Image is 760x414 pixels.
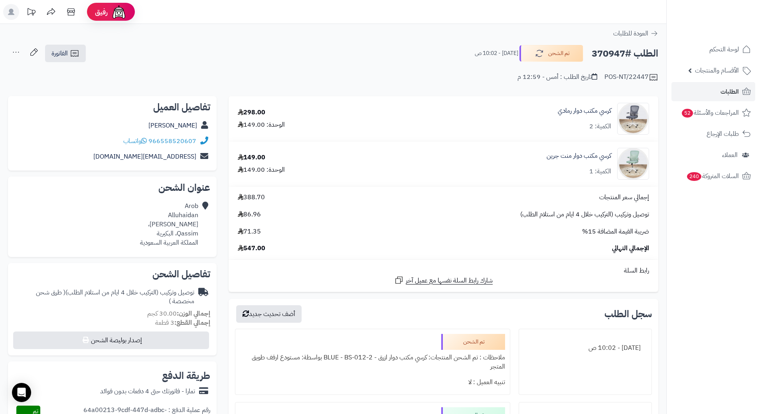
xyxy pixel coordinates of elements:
div: الوحدة: 149.00 [238,120,285,129]
span: المراجعات والأسئلة [681,107,739,118]
div: رابط السلة [232,266,655,275]
span: لوحة التحكم [709,44,739,55]
span: 86.96 [238,210,261,219]
div: 149.00 [238,153,265,162]
span: 547.00 [238,244,265,253]
img: 1747293834-1-90x90.jpg [618,103,649,135]
div: الكمية: 1 [589,167,611,176]
div: الكمية: 2 [589,122,611,131]
span: طلبات الإرجاع [707,128,739,139]
button: إصدار بوليصة الشحن [13,332,209,349]
span: 240 [687,172,701,181]
span: السلات المتروكة [686,171,739,182]
a: شارك رابط السلة نفسها مع عميل آخر [394,275,493,285]
a: الفاتورة [45,45,86,62]
small: [DATE] - 10:02 ص [475,49,518,57]
span: شارك رابط السلة نفسها مع عميل آخر [406,276,493,285]
img: logo-2.png [706,22,752,39]
div: POS-NT/22447 [604,73,658,82]
a: طلبات الإرجاع [671,124,755,143]
span: 52 [682,109,693,118]
a: لوحة التحكم [671,40,755,59]
a: السلات المتروكة240 [671,167,755,186]
span: رفيق [95,7,108,17]
span: إجمالي سعر المنتجات [599,193,649,202]
a: العودة للطلبات [613,29,658,38]
a: كرسي مكتب دوار رمادي [558,106,611,116]
div: الوحدة: 149.00 [238,165,285,175]
a: الطلبات [671,82,755,101]
a: 966558520607 [148,136,196,146]
span: ضريبة القيمة المضافة 15% [582,227,649,236]
span: الطلبات [721,86,739,97]
span: العودة للطلبات [613,29,648,38]
h2: تفاصيل الشحن [14,269,210,279]
a: كرسي مكتب دوار منت جرين [547,151,611,161]
div: تمارا - فاتورتك حتى 4 دفعات بدون فوائد [100,387,195,396]
h2: تفاصيل العميل [14,102,210,112]
span: 388.70 [238,193,265,202]
a: المراجعات والأسئلة52 [671,103,755,122]
div: Open Intercom Messenger [12,383,31,402]
span: توصيل وتركيب (التركيب خلال 4 ايام من استلام الطلب) [520,210,649,219]
div: تم الشحن [441,334,505,350]
a: واتساب [123,136,147,146]
span: الإجمالي النهائي [612,244,649,253]
h2: طريقة الدفع [162,371,210,381]
a: العملاء [671,145,755,165]
strong: إجمالي القطع: [174,318,210,328]
span: 71.35 [238,227,261,236]
span: العملاء [722,149,738,161]
img: ai-face.png [111,4,127,20]
a: تحديثات المنصة [21,4,41,22]
div: 298.00 [238,108,265,117]
div: ملاحظات : تم الشحن المنتجات: كرسي مكتب دوار ازرق - BLUE - BS-012-2 بواسطة: مستودع ارفف طويق المتجر [240,350,505,375]
button: أضف تحديث جديد [236,305,302,323]
h3: سجل الطلب [604,309,652,319]
h2: الطلب #370947 [592,45,658,62]
img: 1747295229-1-90x90.jpg [618,148,649,180]
div: [DATE] - 10:02 ص [524,340,647,356]
div: تاريخ الطلب : أمس - 12:59 م [517,73,597,82]
h2: عنوان الشحن [14,183,210,192]
a: [PERSON_NAME] [148,121,197,130]
strong: إجمالي الوزن: [177,309,210,318]
div: Arob Alluhaidan [PERSON_NAME]، Qassim، البكيرية المملكة العربية السعودية [140,202,198,247]
small: 30.00 كجم [147,309,210,318]
span: الفاتورة [51,49,68,58]
span: الأقسام والمنتجات [695,65,739,76]
div: تنبيه العميل : لا [240,375,505,390]
div: توصيل وتركيب (التركيب خلال 4 ايام من استلام الطلب) [14,288,194,306]
small: 3 قطعة [155,318,210,328]
button: تم الشحن [519,45,583,62]
a: [EMAIL_ADDRESS][DOMAIN_NAME] [93,152,196,161]
span: ( طرق شحن مخصصة ) [36,288,194,306]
